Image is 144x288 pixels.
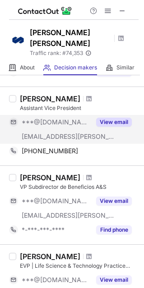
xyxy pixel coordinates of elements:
[96,225,132,234] button: Reveal Button
[116,64,135,71] span: Similar
[30,50,83,56] span: Traffic rank: # 74,353
[22,276,91,284] span: ***@[DOMAIN_NAME]
[9,31,27,49] img: c11377857c7ff471cb1ea218e0a1e756
[22,118,91,126] span: ***@[DOMAIN_NAME]
[96,275,132,284] button: Reveal Button
[20,104,139,112] div: Assistant Vice President
[20,64,35,71] span: About
[54,64,97,71] span: Decision makers
[20,173,80,182] div: [PERSON_NAME]
[20,252,80,261] div: [PERSON_NAME]
[22,147,78,155] span: [PHONE_NUMBER]
[96,118,132,127] button: Reveal Button
[20,262,139,270] div: EVP | Life Science & Technology Practice Director
[22,133,116,141] span: [EMAIL_ADDRESS][PERSON_NAME][DOMAIN_NAME]
[20,183,139,191] div: VP Subdirector de Beneficios A&S
[18,5,72,16] img: ContactOut v5.3.10
[96,197,132,206] button: Reveal Button
[22,211,116,219] span: [EMAIL_ADDRESS][PERSON_NAME][DOMAIN_NAME]
[22,197,91,205] span: ***@[DOMAIN_NAME]
[20,94,80,103] div: [PERSON_NAME]
[30,27,111,49] h1: [PERSON_NAME] [PERSON_NAME]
